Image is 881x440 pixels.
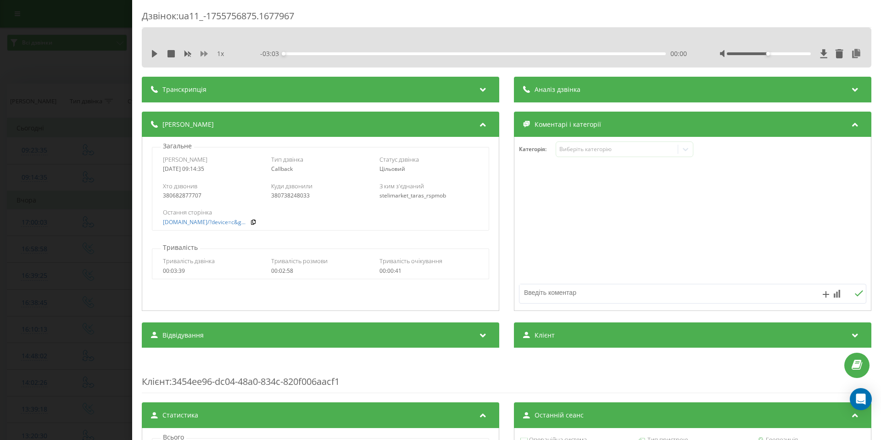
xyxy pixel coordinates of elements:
span: З ким з'єднаний [379,182,424,190]
span: Коментарі і категорії [535,120,601,129]
div: 00:00:41 [379,268,478,274]
span: 00:00 [670,49,687,58]
h4: Категорія : [519,146,556,152]
p: Тривалість [161,243,200,252]
span: Тривалість дзвінка [163,257,215,265]
div: 00:03:39 [163,268,262,274]
span: Тривалість очікування [379,257,442,265]
span: Хто дзвонив [163,182,197,190]
div: Accessibility label [282,52,285,56]
span: Остання сторінка [163,208,212,216]
p: Загальне [161,141,194,151]
span: Тип дзвінка [271,155,303,164]
span: - 03:03 [260,49,284,58]
span: [PERSON_NAME] [163,155,207,164]
span: Куди дзвонили [271,182,312,190]
span: 1 x [217,49,224,58]
span: Клієнт [142,375,169,388]
span: Статистика [162,411,198,420]
div: Дзвінок : ua11_-1755756875.1677967 [142,10,871,28]
div: : 3454ee96-dc04-48a0-834c-820f006aacf1 [142,357,871,393]
div: 380738248033 [271,192,370,199]
div: Accessibility label [766,52,770,56]
span: Останній сеанс [535,411,584,420]
span: Транскрипція [162,85,206,94]
div: 00:02:58 [271,268,370,274]
span: Аналіз дзвінка [535,85,580,94]
div: [DATE] 09:14:35 [163,166,262,172]
div: 380682877707 [163,192,262,199]
span: Клієнт [535,331,555,340]
a: [DOMAIN_NAME]/?device=c&g... [163,219,245,226]
span: Callback [271,165,293,173]
span: Відвідування [162,331,204,340]
div: stelimarket_taras_rspmob [379,192,478,199]
span: Статус дзвінка [379,155,419,164]
span: Тривалість розмови [271,257,328,265]
div: Виберіть категорію [559,146,674,153]
span: Цільовий [379,165,405,173]
span: [PERSON_NAME] [162,120,214,129]
div: Open Intercom Messenger [850,388,872,410]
